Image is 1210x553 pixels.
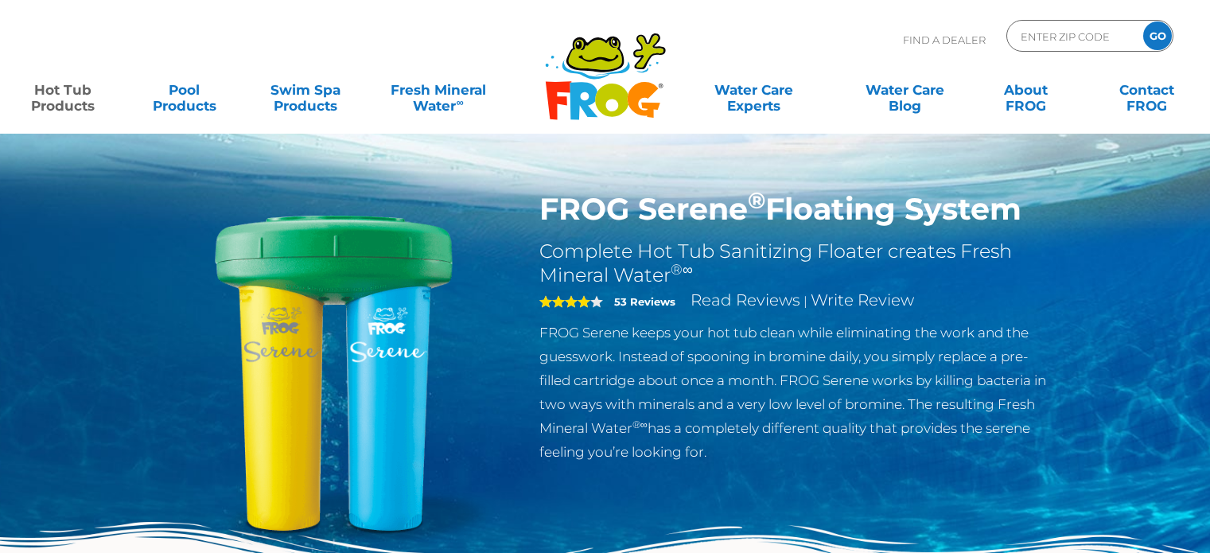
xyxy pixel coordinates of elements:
[539,321,1059,464] p: FROG Serene keeps your hot tub clean while eliminating the work and the guesswork. Instead of spo...
[539,240,1059,287] h2: Complete Hot Tub Sanitizing Floater creates Fresh Mineral Water
[539,295,590,308] span: 4
[748,186,765,214] sup: ®
[677,74,831,106] a: Water CareExperts
[632,419,648,430] sup: ®∞
[259,74,352,106] a: Swim SpaProducts
[379,74,497,106] a: Fresh MineralWater∞
[903,20,986,60] p: Find A Dealer
[16,74,110,106] a: Hot TubProducts
[614,295,675,308] strong: 53 Reviews
[137,74,231,106] a: PoolProducts
[979,74,1072,106] a: AboutFROG
[539,191,1059,228] h1: FROG Serene Floating System
[1143,21,1172,50] input: GO
[1100,74,1194,106] a: ContactFROG
[858,74,951,106] a: Water CareBlog
[803,294,807,309] span: |
[811,290,914,310] a: Write Review
[691,290,800,310] a: Read Reviews
[1019,25,1126,48] input: Zip Code Form
[456,96,463,108] sup: ∞
[671,261,693,278] sup: ®∞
